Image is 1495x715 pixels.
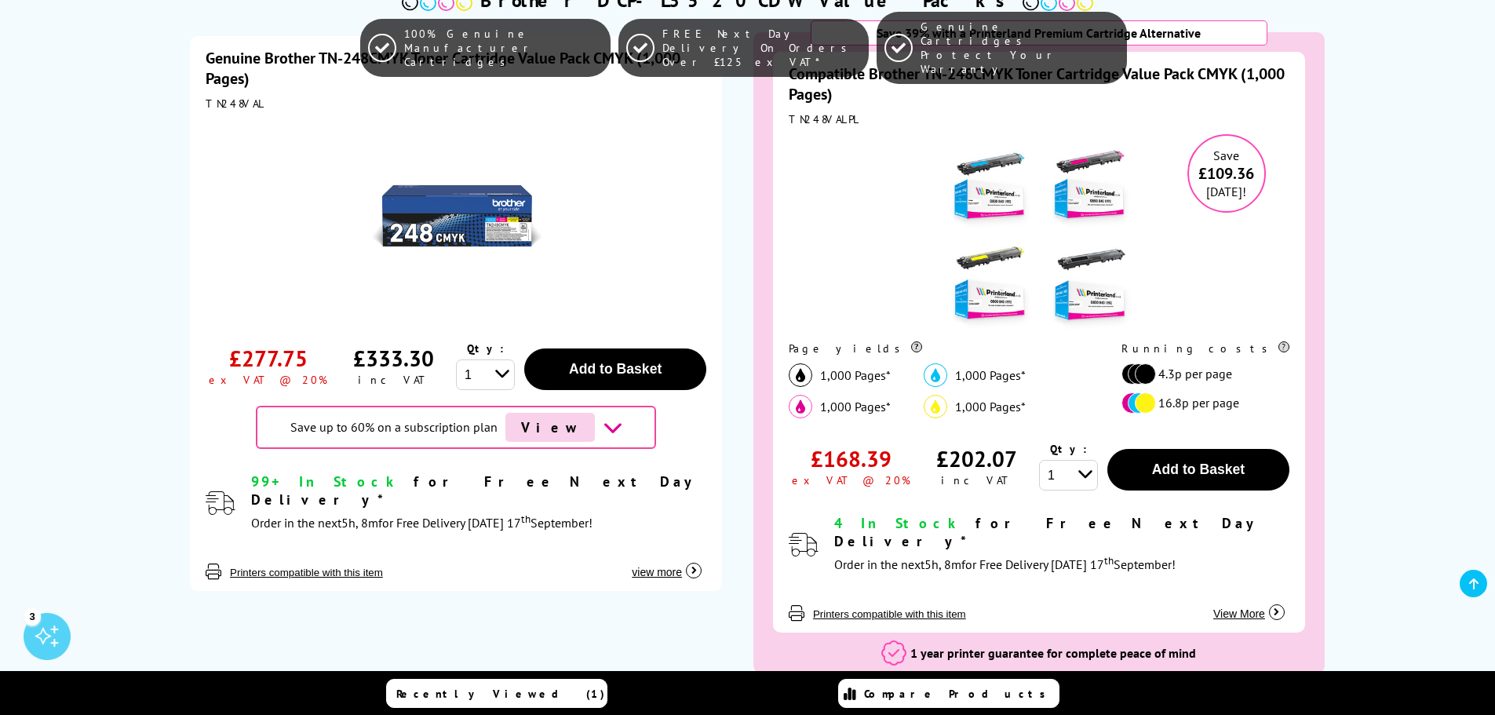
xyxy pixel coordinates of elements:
span: 1,000 Pages* [820,399,891,414]
a: Compare Products [838,679,1059,708]
span: View [505,413,595,442]
span: 5h, 8m [341,515,378,531]
span: for Free Next Day Delivery* [251,472,699,509]
a: brother-contract-details [498,413,622,442]
img: yellow_icon.svg [924,395,947,418]
span: Compare Products [864,687,1054,701]
div: £202.07 [936,444,1017,473]
span: view more [632,566,682,578]
img: black_icon.svg [789,363,812,387]
sup: th [521,512,531,526]
span: for Free Next Day Delivery* [834,514,1261,550]
span: 5h, 8m [924,556,961,572]
span: 1,000 Pages* [955,399,1026,414]
li: 16.8p per page [1121,392,1282,414]
div: TN248VALPL [789,112,1289,126]
button: view more [627,549,706,579]
img: 1 year printer guarantee [881,640,906,666]
button: View More [1209,591,1289,621]
span: £109.36 [1189,163,1264,184]
div: Running costs [1121,341,1289,356]
span: 4 In Stock [834,514,962,532]
span: [DATE]! [1206,184,1246,199]
span: Add to Basket [569,361,662,377]
button: Add to Basket [1107,449,1289,491]
span: Order in the next for Free Delivery [DATE] 17 September! [834,556,1176,572]
div: ex VAT @ 20% [792,473,910,487]
span: 1 year printer guarantee for complete peace of mind [910,645,1196,661]
sup: th [1104,553,1114,567]
span: Order in the next for Free Delivery [DATE] 17 September! [251,515,593,531]
li: 4.3p per page [1121,363,1282,385]
span: Save up to 60% on a subscription plan [290,419,498,435]
div: inc VAT [941,473,1012,487]
button: Add to Basket [524,348,706,390]
span: Add to Basket [1152,461,1245,477]
span: View More [1213,607,1265,620]
span: Qty: [467,341,504,356]
button: Printers compatible with this item [225,566,388,579]
div: £168.39 [811,444,892,473]
div: 3 [24,607,41,625]
span: 1,000 Pages* [820,367,891,383]
span: 99+ In Stock [251,472,400,491]
div: £277.75 [229,344,308,373]
div: inc VAT [358,373,429,387]
span: Genuine Cartridges Protect Your Warranty [921,20,1119,76]
span: FREE Next Day Delivery On Orders Over £125 ex VAT* [662,27,861,69]
div: Page yields [789,341,1089,356]
span: 100% Genuine Manufacturer Cartridges [404,27,603,69]
img: magenta_icon.svg [789,395,812,418]
div: modal_delivery [251,472,706,534]
div: £333.30 [353,344,434,373]
span: Recently Viewed (1) [396,687,605,701]
span: 1,000 Pages* [955,367,1026,383]
div: TN248VAL [206,97,706,111]
img: Compatible Brother TN-248CMYK Toner Cartridge Value Pack CMYK (1,000 Pages) [941,134,1137,330]
span: Qty: [1050,442,1087,456]
button: Printers compatible with this item [808,607,971,621]
a: Recently Viewed (1) [386,679,607,708]
div: modal_delivery [834,514,1289,576]
img: Brother TN-248CMYK Toner Cartridge Value Pack CMYK (1,000 Pages) [358,119,554,315]
img: cyan_icon.svg [924,363,947,387]
span: Save [1213,148,1239,163]
div: ex VAT @ 20% [209,373,327,387]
